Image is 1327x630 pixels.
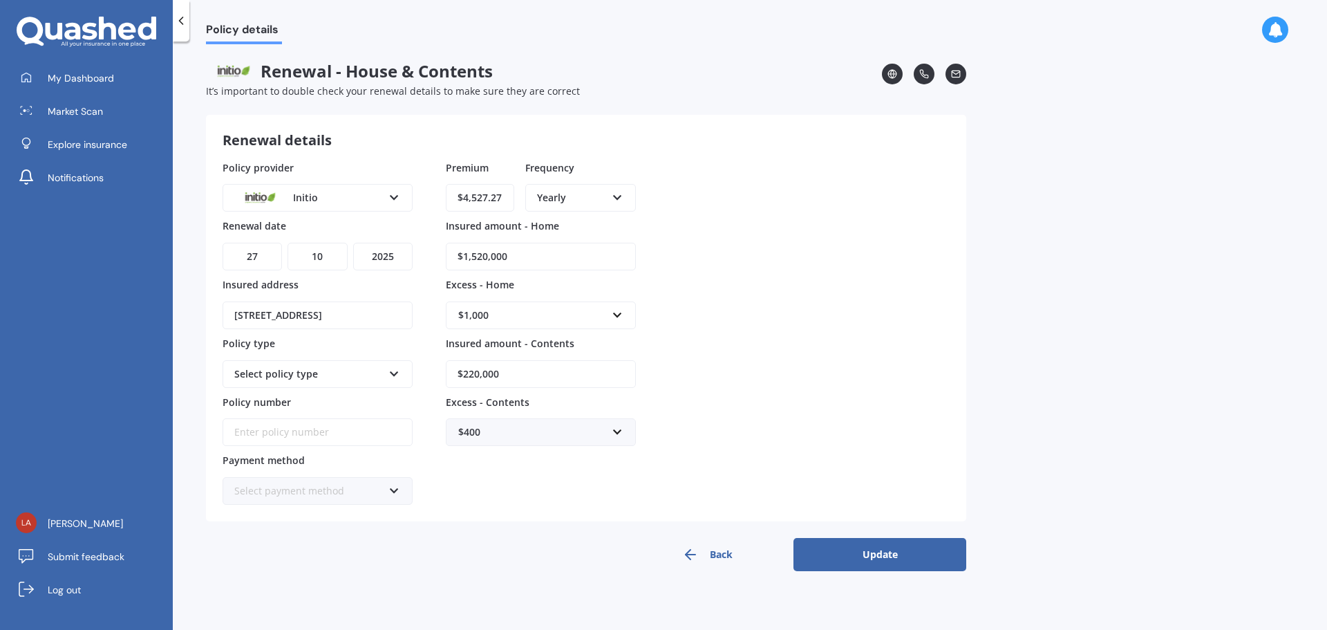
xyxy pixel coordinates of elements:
span: Insured amount - Contents [446,337,574,350]
span: My Dashboard [48,71,114,85]
span: Policy details [206,23,282,41]
button: Back [621,538,793,571]
span: Insured amount - Home [446,219,559,232]
span: Policy type [223,337,275,350]
span: Renewal - House & Contents [206,61,882,82]
span: Explore insurance [48,138,127,151]
input: Enter address [223,302,413,329]
div: Initio [234,190,383,205]
a: Market Scan [10,98,173,125]
a: Log out [10,576,173,604]
div: $1,000 [458,308,607,323]
input: Enter amount [446,360,636,388]
span: [PERSON_NAME] [48,517,123,530]
img: Initio.webp [206,61,261,82]
a: Explore insurance [10,131,173,158]
span: Submit feedback [48,550,124,564]
span: Insured address [223,278,299,291]
img: Initio.webp [234,188,285,207]
input: Enter amount [446,184,514,212]
span: Excess - Contents [446,395,529,408]
div: Select payment method [234,483,383,499]
span: Frequency [525,160,574,174]
a: Submit feedback [10,543,173,571]
span: Renewal date [223,219,286,232]
span: Payment method [223,454,305,467]
a: [PERSON_NAME] [10,510,173,537]
span: Market Scan [48,104,103,118]
input: Enter amount [446,243,636,270]
span: Premium [446,160,489,174]
span: Policy number [223,395,291,408]
button: Update [793,538,966,571]
div: $400 [458,425,607,440]
span: Log out [48,583,81,597]
div: Yearly [537,190,606,205]
span: It’s important to double check your renewal details to make sure they are correct [206,84,580,98]
input: Enter policy number [223,418,413,446]
img: 71e55502be0070e25091cb4ddfa68db7 [16,512,37,533]
span: Excess - Home [446,278,514,291]
a: My Dashboard [10,64,173,92]
h3: Renewal details [223,131,332,149]
a: Notifications [10,164,173,192]
span: Policy provider [223,160,294,174]
span: Notifications [48,171,104,185]
div: Select policy type [234,367,383,382]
